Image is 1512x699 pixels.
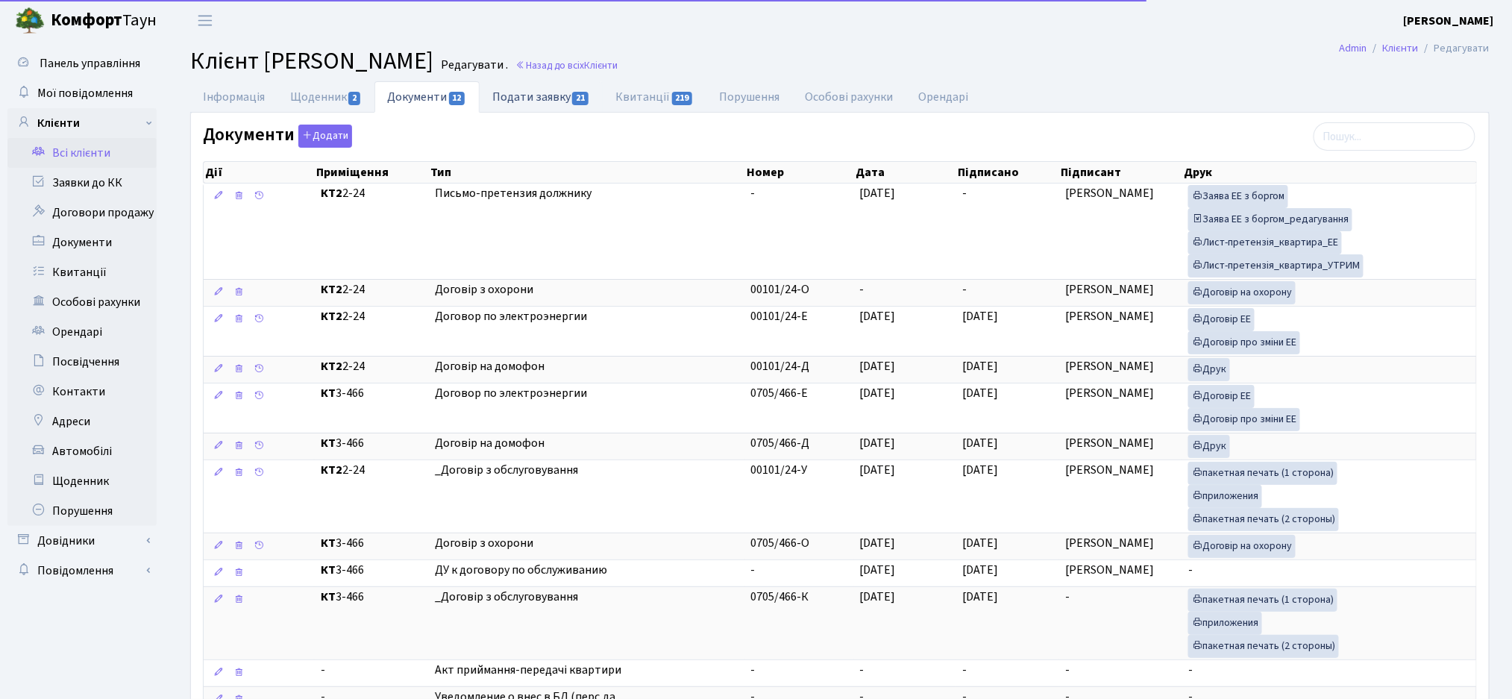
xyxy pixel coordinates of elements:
[321,435,336,451] b: КТ
[186,8,224,33] button: Переключити навігацію
[1188,281,1296,304] a: Договір на охорону
[1188,358,1230,381] a: Друк
[321,589,336,605] b: КТ
[321,662,423,679] span: -
[957,162,1060,183] th: Підписано
[1383,40,1419,56] a: Клієнти
[7,78,157,108] a: Мої повідомлення
[584,58,618,72] span: Клієнти
[435,589,738,606] span: _Договір з обслуговування
[751,308,809,325] span: 00101/24-Е
[962,358,998,374] span: [DATE]
[962,281,967,298] span: -
[7,556,157,586] a: Повідомлення
[190,81,277,113] a: Інформація
[480,81,603,112] a: Подати заявку
[707,81,793,113] a: Порушення
[7,377,157,407] a: Контакти
[1404,12,1494,30] a: [PERSON_NAME]
[1065,535,1154,551] span: [PERSON_NAME]
[1188,485,1262,508] a: приложения
[1188,385,1255,408] a: Договір ЕЕ
[1188,408,1300,431] a: Договір про зміни ЕЕ
[751,662,756,678] span: -
[1404,13,1494,29] b: [PERSON_NAME]
[435,385,738,402] span: Договор по электроэнергии
[321,535,423,552] span: 3-466
[315,162,429,183] th: Приміщення
[1419,40,1490,57] li: Редагувати
[962,535,998,551] span: [DATE]
[751,435,810,451] span: 0705/466-Д
[751,589,809,605] span: 0705/466-К
[860,385,896,401] span: [DATE]
[435,462,738,479] span: _Договір з обслуговування
[438,58,508,72] small: Редагувати .
[40,55,140,72] span: Панель управління
[962,385,998,401] span: [DATE]
[860,308,896,325] span: [DATE]
[1188,208,1352,231] a: Заява ЕЕ з боргом_редагування
[962,308,998,325] span: [DATE]
[860,435,896,451] span: [DATE]
[1188,331,1300,354] a: Договір про зміни ЕЕ
[854,162,957,183] th: Дата
[745,162,854,183] th: Номер
[1065,281,1154,298] span: [PERSON_NAME]
[7,407,157,436] a: Адреси
[751,281,810,298] span: 00101/24-О
[860,562,896,578] span: [DATE]
[1188,612,1262,635] a: приложения
[7,138,157,168] a: Всі клієнти
[321,385,423,402] span: 3-466
[751,358,810,374] span: 00101/24-Д
[7,347,157,377] a: Посвідчення
[321,562,336,578] b: КТ
[7,466,157,496] a: Щоденник
[1065,662,1070,678] span: -
[435,562,738,579] span: ДУ к договору по обслуживанию
[1065,589,1070,605] span: -
[1065,185,1154,201] span: [PERSON_NAME]
[860,281,865,298] span: -
[7,168,157,198] a: Заявки до КК
[1188,308,1255,331] a: Договір ЕЕ
[7,108,157,138] a: Клієнти
[7,198,157,228] a: Договори продажу
[435,281,738,298] span: Договір з охорони
[860,535,896,551] span: [DATE]
[321,358,342,374] b: КТ2
[298,125,352,148] button: Документи
[435,308,738,325] span: Договор по электроэнергии
[203,125,352,148] label: Документи
[321,435,423,452] span: 3-466
[7,526,157,556] a: Довідники
[7,257,157,287] a: Квитанції
[7,317,157,347] a: Орендарі
[51,8,122,32] b: Комфорт
[204,162,315,183] th: Дії
[321,462,342,478] b: КТ2
[435,535,738,552] span: Договір з охорони
[295,122,352,148] a: Додати
[751,535,810,551] span: 0705/466-О
[672,92,693,105] span: 219
[321,308,342,325] b: КТ2
[1188,254,1364,278] a: Лист-претензія_квартира_УТРИМ
[962,589,998,605] span: [DATE]
[190,44,433,78] span: Клієнт [PERSON_NAME]
[1188,562,1193,578] span: -
[1314,122,1475,151] input: Пошук...
[962,562,998,578] span: [DATE]
[860,462,896,478] span: [DATE]
[321,562,423,579] span: 3-466
[860,358,896,374] span: [DATE]
[1340,40,1367,56] a: Admin
[1188,231,1342,254] a: Лист-претензія_квартира_ЕЕ
[1065,358,1154,374] span: [PERSON_NAME]
[321,281,423,298] span: 2-24
[37,85,133,101] span: Мої повідомлення
[751,462,808,478] span: 00101/24-У
[7,228,157,257] a: Документи
[1188,589,1337,612] a: пакетная печать (1 сторона)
